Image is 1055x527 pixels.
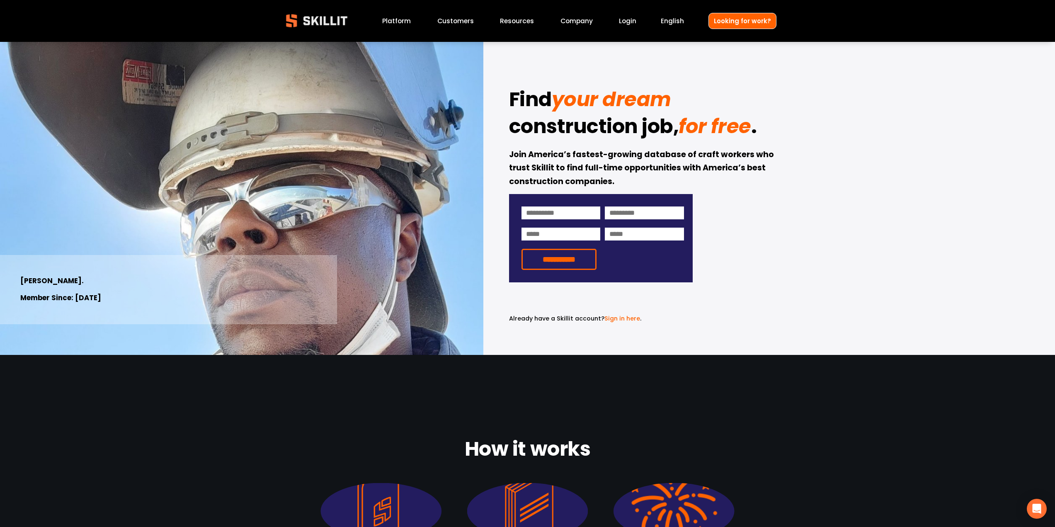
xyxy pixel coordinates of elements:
[382,15,411,27] a: Platform
[20,292,101,304] strong: Member Since: [DATE]
[661,15,684,27] div: language picker
[500,15,534,27] a: folder dropdown
[751,111,757,145] strong: .
[708,13,776,29] a: Looking for work?
[679,112,751,140] em: for free
[279,8,354,33] img: Skillit
[509,148,776,189] strong: Join America’s fastest-growing database of craft workers who trust Skillit to find full-time oppo...
[509,84,552,118] strong: Find
[619,15,636,27] a: Login
[560,15,593,27] a: Company
[509,111,679,145] strong: construction job,
[1027,499,1047,519] div: Open Intercom Messenger
[509,314,693,323] p: .
[661,16,684,26] span: English
[604,314,640,323] a: Sign in here
[552,85,671,113] em: your dream
[20,275,84,287] strong: [PERSON_NAME].
[437,15,474,27] a: Customers
[509,314,604,323] span: Already have a Skillit account?
[500,16,534,26] span: Resources
[465,434,590,468] strong: How it works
